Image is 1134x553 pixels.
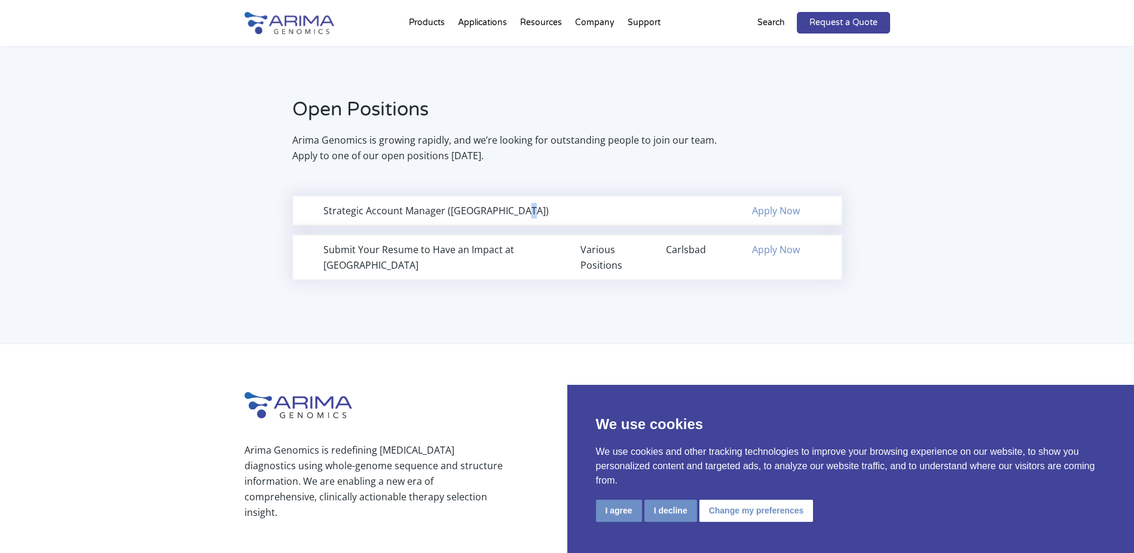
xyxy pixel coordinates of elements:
[666,242,725,257] div: Carlsbad
[699,500,814,522] button: Change my preferences
[644,500,697,522] button: I decline
[757,15,785,31] p: Search
[596,414,1106,435] p: We use cookies
[292,96,720,132] h2: Open Positions
[596,445,1106,488] p: We use cookies and other tracking technologies to improve your browsing experience on our website...
[323,203,554,218] div: Strategic Account Manager ([GEOGRAPHIC_DATA])
[244,442,503,520] p: Arima Genomics is redefining [MEDICAL_DATA] diagnostics using whole-genome sequence and structure...
[244,392,352,418] img: Arima-Genomics-logo
[292,132,720,163] p: Arima Genomics is growing rapidly, and we’re looking for outstanding people to join our team. App...
[596,500,642,522] button: I agree
[752,243,800,256] a: Apply Now
[752,204,800,217] a: Apply Now
[323,242,554,273] div: Submit Your Resume to Have an Impact at [GEOGRAPHIC_DATA]
[244,12,334,34] img: Arima-Genomics-logo
[580,242,640,273] div: Various Positions
[797,12,890,34] a: Request a Quote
